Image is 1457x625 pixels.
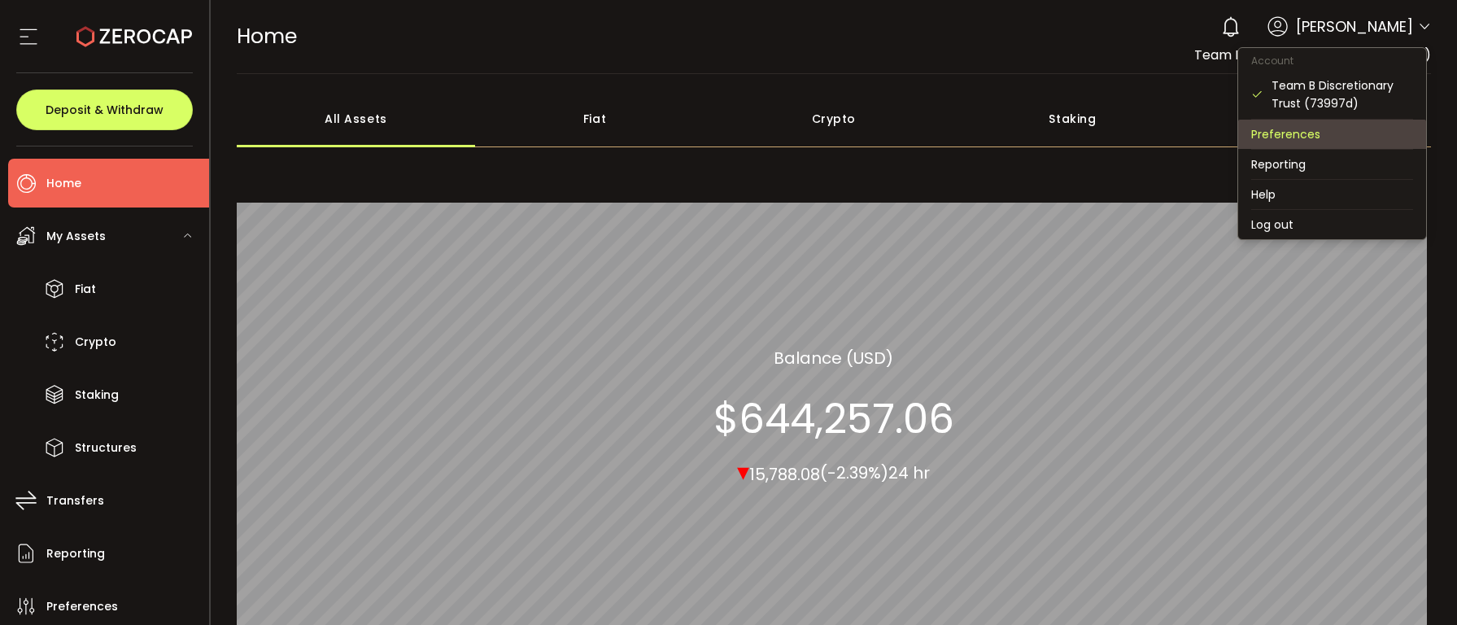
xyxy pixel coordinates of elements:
[75,330,116,354] span: Crypto
[888,461,930,484] span: 24 hr
[237,22,297,50] span: Home
[16,90,193,130] button: Deposit & Withdraw
[1238,54,1307,68] span: Account
[475,90,714,147] div: Fiat
[953,90,1193,147] div: Staking
[737,453,749,488] span: ▾
[1238,150,1426,179] li: Reporting
[749,462,820,485] span: 15,788.08
[75,436,137,460] span: Structures
[237,90,476,147] div: All Assets
[1194,46,1431,64] span: Team B Discretionary Trust (73997d)
[46,172,81,195] span: Home
[1376,547,1457,625] iframe: Chat Widget
[1192,90,1431,147] div: Structured Products
[820,461,888,484] span: (-2.39%)
[713,394,954,443] section: $644,257.06
[46,489,104,513] span: Transfers
[774,345,893,369] section: Balance (USD)
[46,104,164,116] span: Deposit & Withdraw
[1296,15,1413,37] span: [PERSON_NAME]
[1238,180,1426,209] li: Help
[714,90,953,147] div: Crypto
[46,225,106,248] span: My Assets
[1238,120,1426,149] li: Preferences
[1272,76,1413,112] div: Team B Discretionary Trust (73997d)
[46,595,118,618] span: Preferences
[75,278,96,301] span: Fiat
[46,542,105,566] span: Reporting
[75,383,119,407] span: Staking
[1238,210,1426,239] li: Log out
